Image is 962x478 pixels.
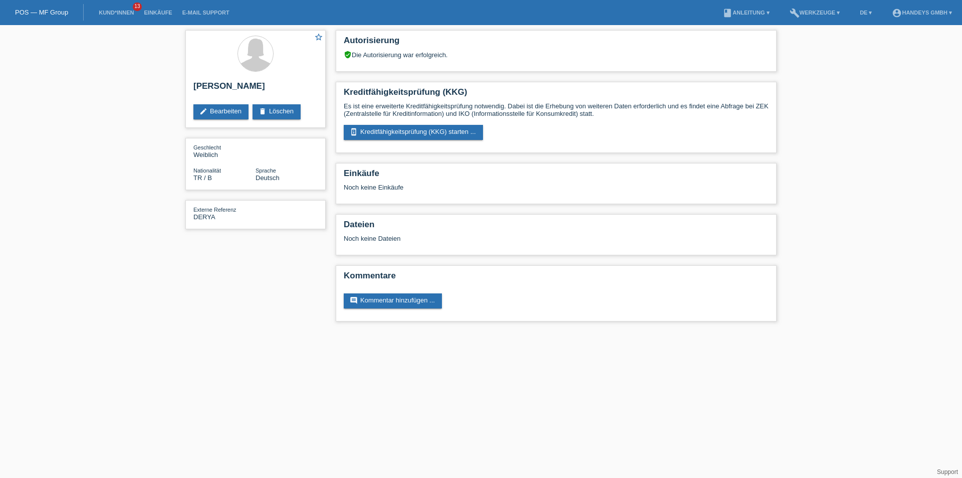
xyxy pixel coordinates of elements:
a: commentKommentar hinzufügen ... [344,293,442,308]
span: Nationalität [193,168,221,174]
span: Türkei / B / 11.03.2013 [193,174,212,182]
a: perm_device_informationKreditfähigkeitsprüfung (KKG) starten ... [344,125,483,140]
i: perm_device_information [350,128,358,136]
div: Noch keine Einkäufe [344,184,769,199]
a: bookAnleitung ▾ [717,10,774,16]
i: comment [350,296,358,304]
span: Externe Referenz [193,207,236,213]
p: Es ist eine erweiterte Kreditfähigkeitsprüfung notwendig. Dabei ist die Erhebung von weiteren Dat... [344,102,769,117]
a: DE ▾ [855,10,877,16]
a: account_circleHandeys GmbH ▾ [887,10,957,16]
h2: Dateien [344,220,769,235]
a: star_border [314,33,323,43]
h2: Kommentare [344,271,769,286]
i: edit [199,107,207,115]
div: DERYA [193,206,256,221]
span: Geschlecht [193,144,221,150]
div: Weiblich [193,143,256,158]
a: Support [937,468,958,475]
i: star_border [314,33,323,42]
a: Kund*innen [94,10,139,16]
span: Deutsch [256,174,280,182]
a: E-Mail Support [177,10,234,16]
a: Einkäufe [139,10,177,16]
span: 13 [133,3,142,11]
h2: Autorisierung [344,36,769,51]
h2: Einkäufe [344,169,769,184]
i: account_circle [892,8,902,18]
div: Noch keine Dateien [344,235,650,242]
i: book [723,8,733,18]
i: delete [259,107,267,115]
span: Sprache [256,168,276,174]
h2: Kreditfähigkeitsprüfung (KKG) [344,87,769,102]
a: buildWerkzeuge ▾ [785,10,845,16]
i: verified_user [344,51,352,59]
a: POS — MF Group [15,9,68,16]
div: Die Autorisierung war erfolgreich. [344,51,769,59]
i: build [790,8,800,18]
a: editBearbeiten [193,104,249,119]
h2: [PERSON_NAME] [193,81,318,96]
a: deleteLöschen [253,104,301,119]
